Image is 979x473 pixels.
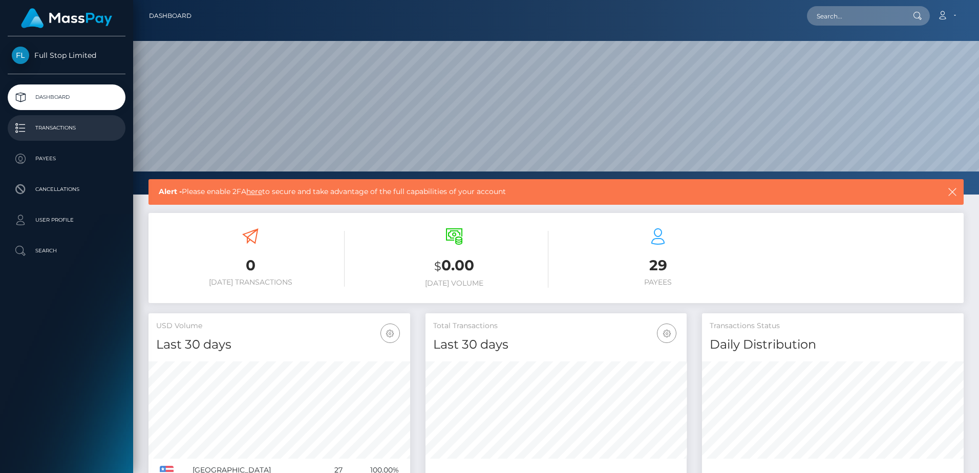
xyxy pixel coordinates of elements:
[564,255,752,275] h3: 29
[8,146,125,171] a: Payees
[12,47,29,64] img: Full Stop Limited
[156,278,345,287] h6: [DATE] Transactions
[8,51,125,60] span: Full Stop Limited
[8,238,125,264] a: Search
[433,336,679,354] h4: Last 30 days
[8,84,125,110] a: Dashboard
[360,279,548,288] h6: [DATE] Volume
[156,255,345,275] h3: 0
[246,187,262,196] a: here
[8,207,125,233] a: User Profile
[149,5,191,27] a: Dashboard
[564,278,752,287] h6: Payees
[159,186,866,197] span: Please enable 2FA to secure and take advantage of the full capabilities of your account
[12,243,121,259] p: Search
[12,212,121,228] p: User Profile
[360,255,548,276] h3: 0.00
[12,120,121,136] p: Transactions
[12,182,121,197] p: Cancellations
[21,8,112,28] img: MassPay Logo
[8,177,125,202] a: Cancellations
[433,321,679,331] h5: Total Transactions
[434,259,441,273] small: $
[156,336,402,354] h4: Last 30 days
[159,187,182,196] b: Alert -
[156,321,402,331] h5: USD Volume
[12,90,121,105] p: Dashboard
[8,115,125,141] a: Transactions
[710,321,956,331] h5: Transactions Status
[807,6,903,26] input: Search...
[710,336,956,354] h4: Daily Distribution
[12,151,121,166] p: Payees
